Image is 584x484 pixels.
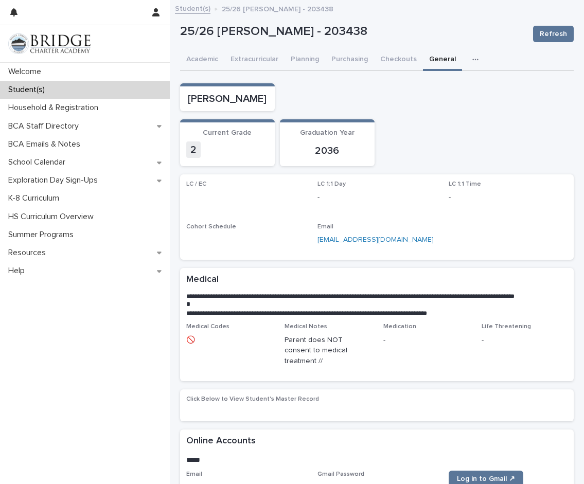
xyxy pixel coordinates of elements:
span: LC / EC [186,181,206,187]
p: Welcome [4,67,49,77]
p: Parent does NOT consent to medical treatment // [285,335,370,367]
button: Academic [180,49,224,71]
p: Exploration Day Sign-Ups [4,175,106,185]
button: Purchasing [325,49,374,71]
span: Log in to Gmail ↗ [457,475,515,482]
span: Graduation Year [300,129,355,136]
a: Student(s) [175,2,210,14]
h2: Online Accounts [186,436,256,447]
p: Household & Registration [4,103,107,113]
p: Help [4,266,33,276]
p: K-8 Curriculum [4,193,67,203]
span: LC 1:1 Day [317,181,346,187]
button: General [423,49,462,71]
p: HS Curriculum Overview [4,212,102,222]
span: Medical Notes [285,324,327,330]
p: 2036 [286,145,368,157]
p: BCA Emails & Notes [4,139,89,149]
p: - [383,335,469,346]
a: [EMAIL_ADDRESS][DOMAIN_NAME] [317,236,434,243]
h2: Medical [186,274,219,285]
button: Checkouts [374,49,423,71]
span: Life Threatening [482,324,531,330]
span: Email [186,471,202,477]
button: Refresh [533,26,574,42]
p: 25/26 [PERSON_NAME] - 203438 [222,3,333,14]
span: LC 1:1 Time [449,181,481,187]
p: BCA Staff Directory [4,121,87,131]
span: Gmail Password [317,471,364,477]
p: - [317,192,436,203]
p: [PERSON_NAME] [186,93,269,105]
button: Planning [285,49,325,71]
p: Student(s) [4,85,53,95]
p: School Calendar [4,157,74,167]
p: Resources [4,248,54,258]
span: Click Below to View Student's Master Record [186,396,319,402]
span: Cohort Schedule [186,224,236,230]
p: 25/26 [PERSON_NAME] - 203438 [180,24,525,39]
span: Email [317,224,333,230]
p: - [482,335,568,346]
span: 2 [186,141,201,158]
p: - [449,192,568,203]
p: 🚫 [186,335,272,346]
p: Summer Programs [4,230,82,240]
img: V1C1m3IdTEidaUdm9Hs0 [8,33,91,54]
span: Refresh [540,29,567,39]
span: Current Grade [203,129,252,136]
span: Medication [383,324,416,330]
span: Medical Codes [186,324,229,330]
button: Extracurricular [224,49,285,71]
